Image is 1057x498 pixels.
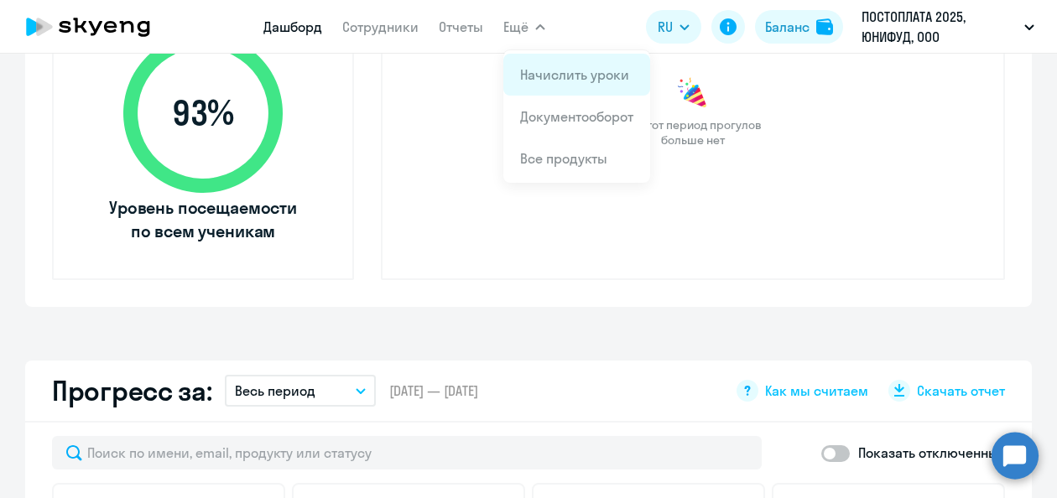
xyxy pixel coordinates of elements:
[755,10,843,44] button: Балансbalance
[52,374,211,407] h2: Прогресс за:
[520,150,607,167] a: Все продукты
[225,375,376,407] button: Весь период
[765,17,810,37] div: Баланс
[439,18,483,35] a: Отчеты
[342,18,419,35] a: Сотрудники
[658,17,673,37] span: RU
[503,10,545,44] button: Ещё
[858,443,1005,463] p: Показать отключенных
[107,196,299,243] span: Уровень посещаемости по всем ученикам
[389,381,478,400] span: [DATE] — [DATE]
[520,108,633,125] a: Документооборот
[235,381,315,401] p: Весь период
[520,66,629,83] a: Начислить уроки
[503,17,528,37] span: Ещё
[676,77,710,111] img: congrats
[816,18,833,35] img: balance
[917,381,1005,400] span: Скачать отчет
[263,18,322,35] a: Дашборд
[853,7,1043,47] button: ПОСТОПЛАТА 2025, ЮНИФУД, ООО
[107,93,299,133] span: 93 %
[765,381,868,400] span: Как мы считаем
[52,436,762,469] input: Поиск по имени, email, продукту или статусу
[862,7,1018,47] p: ПОСТОПЛАТА 2025, ЮНИФУД, ООО
[622,117,763,148] span: За этот период прогулов больше нет
[646,10,701,44] button: RU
